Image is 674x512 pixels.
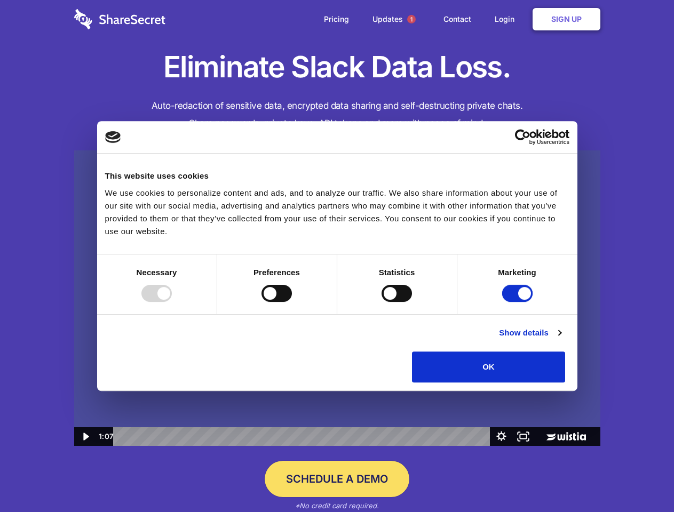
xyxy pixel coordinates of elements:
[122,427,485,446] div: Playbar
[621,459,661,499] iframe: Drift Widget Chat Controller
[74,97,600,132] h4: Auto-redaction of sensitive data, encrypted data sharing and self-destructing private chats. Shar...
[105,187,569,238] div: We use cookies to personalize content and ads, and to analyze our traffic. We also share informat...
[265,461,409,497] a: Schedule a Demo
[105,170,569,182] div: This website uses cookies
[313,3,360,36] a: Pricing
[476,129,569,145] a: Usercentrics Cookiebot - opens in a new window
[253,268,300,277] strong: Preferences
[484,3,530,36] a: Login
[433,3,482,36] a: Contact
[499,326,561,339] a: Show details
[534,427,600,446] a: Wistia Logo -- Learn More
[74,427,96,446] button: Play Video
[533,8,600,30] a: Sign Up
[74,150,600,446] img: Sharesecret
[137,268,177,277] strong: Necessary
[407,15,416,23] span: 1
[379,268,415,277] strong: Statistics
[105,131,121,143] img: logo
[512,427,534,446] button: Fullscreen
[74,48,600,86] h1: Eliminate Slack Data Loss.
[74,9,165,29] img: logo-wordmark-white-trans-d4663122ce5f474addd5e946df7df03e33cb6a1c49d2221995e7729f52c070b2.svg
[295,501,379,510] em: *No credit card required.
[490,427,512,446] button: Show settings menu
[498,268,536,277] strong: Marketing
[412,351,565,382] button: OK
